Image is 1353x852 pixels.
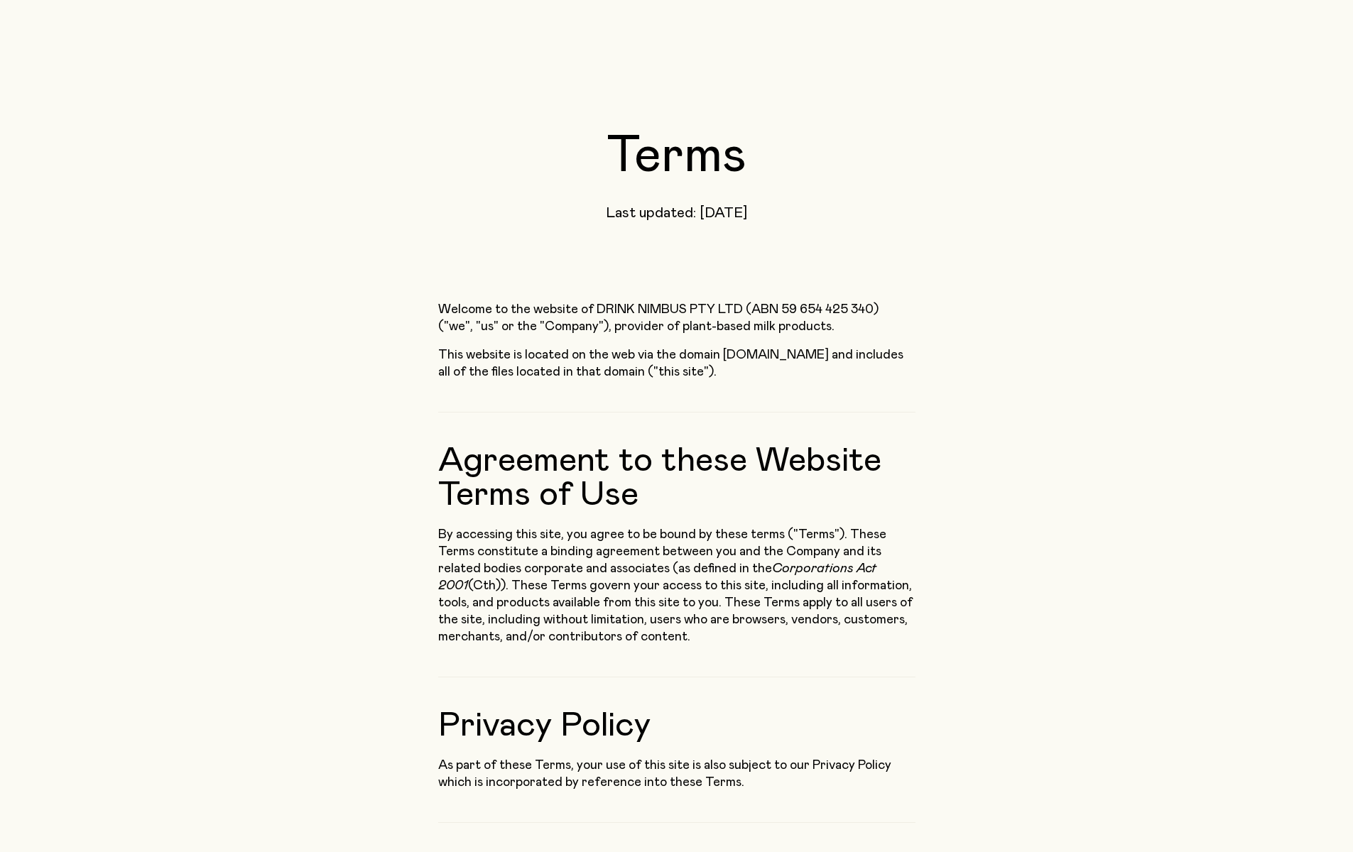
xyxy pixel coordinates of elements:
[438,677,915,743] h2: Privacy Policy
[438,757,915,791] p: As part of these Terms, your use of this site is also subject to our Privacy Policy which is inco...
[438,562,876,592] em: Corporations Act 2001
[438,301,915,335] p: Welcome to the website of DRINK NIMBUS PTY LTD (ABN 59 654 425 340) ("we", "us" or the "Company")...
[28,204,1325,222] p: Last updated: [DATE]
[438,346,915,381] p: This website is located on the web via the domain [DOMAIN_NAME] and includes all of the files loc...
[28,131,1325,182] h1: Terms
[438,526,915,645] p: By accessing this site, you agree to be bound by these terms ("Terms"). These Terms constitute a ...
[438,412,915,512] h2: Agreement to these Website Terms of Use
